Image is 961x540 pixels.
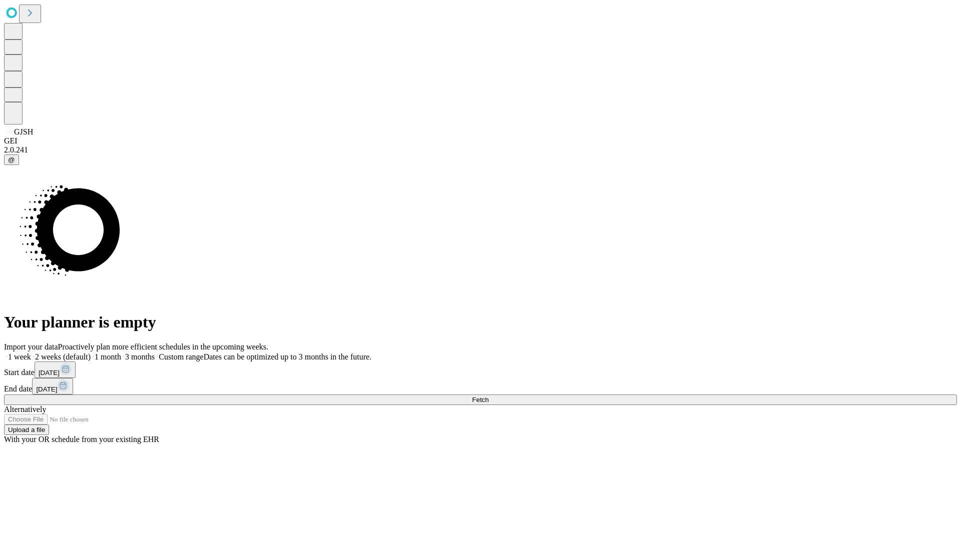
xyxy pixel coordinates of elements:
span: Import your data [4,342,58,351]
span: 1 week [8,352,31,361]
button: Upload a file [4,424,49,435]
button: @ [4,154,19,165]
button: [DATE] [32,378,73,394]
span: @ [8,156,15,163]
span: Alternatively [4,405,46,413]
span: Dates can be optimized up to 3 months in the future. [204,352,371,361]
button: Fetch [4,394,957,405]
div: Start date [4,361,957,378]
span: With your OR schedule from your existing EHR [4,435,159,443]
span: Proactively plan more efficient schedules in the upcoming weeks. [58,342,268,351]
button: [DATE] [35,361,76,378]
span: Custom range [159,352,203,361]
h1: Your planner is empty [4,313,957,331]
span: 2 weeks (default) [35,352,91,361]
div: GEI [4,136,957,145]
span: 1 month [95,352,121,361]
span: Fetch [472,396,489,403]
span: 3 months [125,352,155,361]
span: GJSH [14,127,33,136]
div: 2.0.241 [4,145,957,154]
div: End date [4,378,957,394]
span: [DATE] [36,385,57,393]
span: [DATE] [39,369,60,376]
